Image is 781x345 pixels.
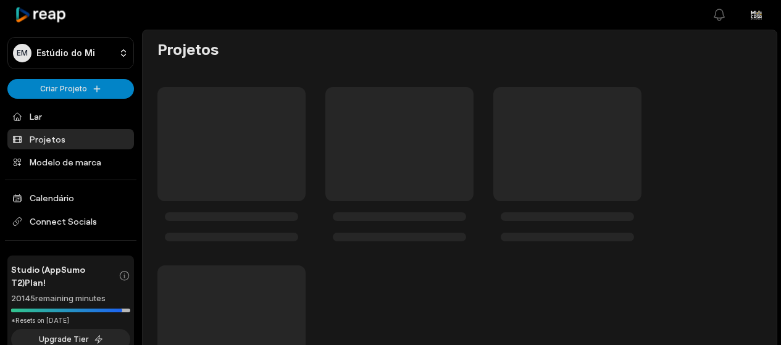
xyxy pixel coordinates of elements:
[30,193,74,203] font: Calendário
[7,188,134,208] a: Calendário
[7,129,134,149] a: Projetos
[7,79,134,99] button: Criar Projeto
[30,134,65,144] font: Projetos
[157,41,219,59] font: Projetos
[7,152,134,172] a: Modelo de marca
[17,48,28,57] font: EM
[7,210,134,233] span: Connect Socials
[11,316,130,325] div: *Resets on [DATE]
[30,157,101,167] font: Modelo de marca
[7,106,134,127] a: Lar
[40,84,87,93] font: Criar Projeto
[30,111,42,122] font: Lar
[11,293,130,305] div: 20145 remaining minutes
[36,48,95,58] font: Estúdio do Mi
[11,263,119,289] span: Studio (AppSumo T2) Plan!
